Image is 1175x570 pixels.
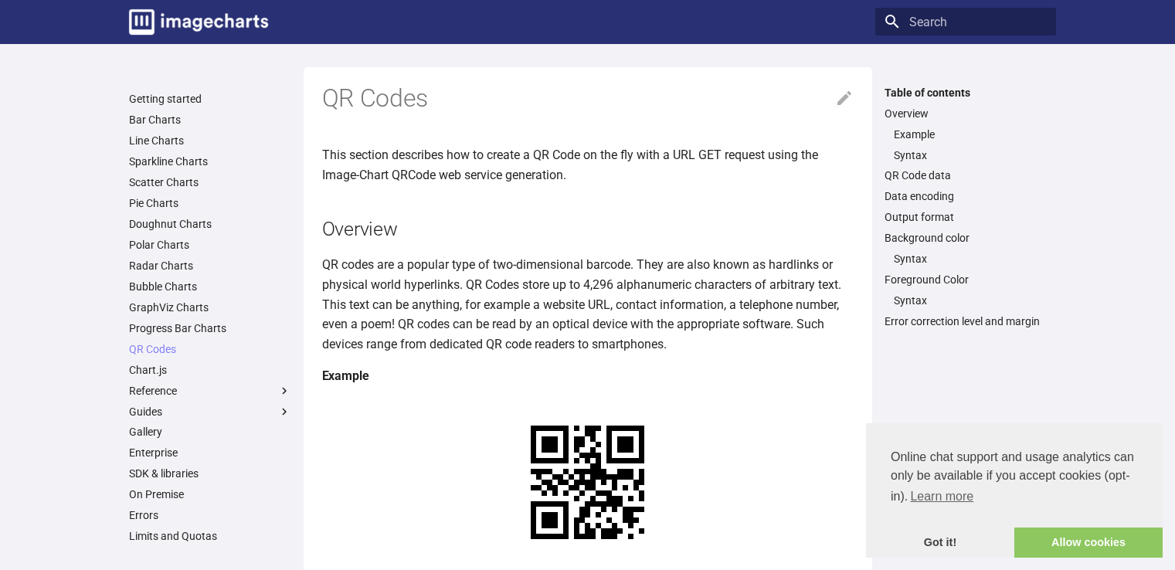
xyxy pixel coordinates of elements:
label: Guides [129,405,291,419]
a: Image-Charts documentation [123,3,274,41]
a: Bar Charts [129,113,291,127]
nav: Overview [885,127,1047,162]
a: allow cookies [1014,528,1163,558]
a: Example [894,127,1047,141]
a: On Premise [129,487,291,501]
a: Chart.js [129,363,291,377]
a: Scatter Charts [129,175,291,189]
a: Polar Charts [129,238,291,252]
a: Errors [129,508,291,522]
input: Search [875,8,1056,36]
a: Output format [885,210,1047,224]
label: Table of contents [875,86,1056,100]
p: This section describes how to create a QR Code on the fly with a URL GET request using the Image-... [322,145,854,185]
img: logo [129,9,268,35]
a: Pie Charts [129,196,291,210]
a: Getting started [129,92,291,106]
a: Syntax [894,148,1047,162]
a: Background color [885,231,1047,245]
a: Enterprise [129,446,291,460]
a: Sparkline Charts [129,154,291,168]
nav: Foreground Color [885,293,1047,307]
a: Radar Charts [129,259,291,273]
a: QR Codes [129,342,291,356]
a: Syntax [894,293,1047,307]
a: Gallery [129,425,291,439]
nav: Table of contents [875,86,1056,329]
a: GraphViz Charts [129,300,291,314]
a: Doughnut Charts [129,217,291,231]
img: chart [504,399,671,566]
a: QR Code data [885,168,1047,182]
div: cookieconsent [866,423,1163,558]
p: QR codes are a popular type of two-dimensional barcode. They are also known as hardlinks or physi... [322,255,854,354]
a: dismiss cookie message [866,528,1014,558]
h2: Overview [322,215,854,243]
a: Error correction level and margin [885,314,1047,328]
a: Status Page [129,550,291,564]
a: Overview [885,107,1047,120]
a: Bubble Charts [129,280,291,293]
a: Line Charts [129,134,291,148]
label: Reference [129,384,291,398]
a: SDK & libraries [129,467,291,480]
h4: Example [322,366,854,386]
a: Foreground Color [885,273,1047,287]
h1: QR Codes [322,83,854,115]
a: Limits and Quotas [129,529,291,543]
span: Online chat support and usage analytics can only be available if you accept cookies (opt-in). [891,448,1138,508]
a: learn more about cookies [908,485,976,508]
a: Data encoding [885,189,1047,203]
a: Syntax [894,252,1047,266]
nav: Background color [885,252,1047,266]
a: Progress Bar Charts [129,321,291,335]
